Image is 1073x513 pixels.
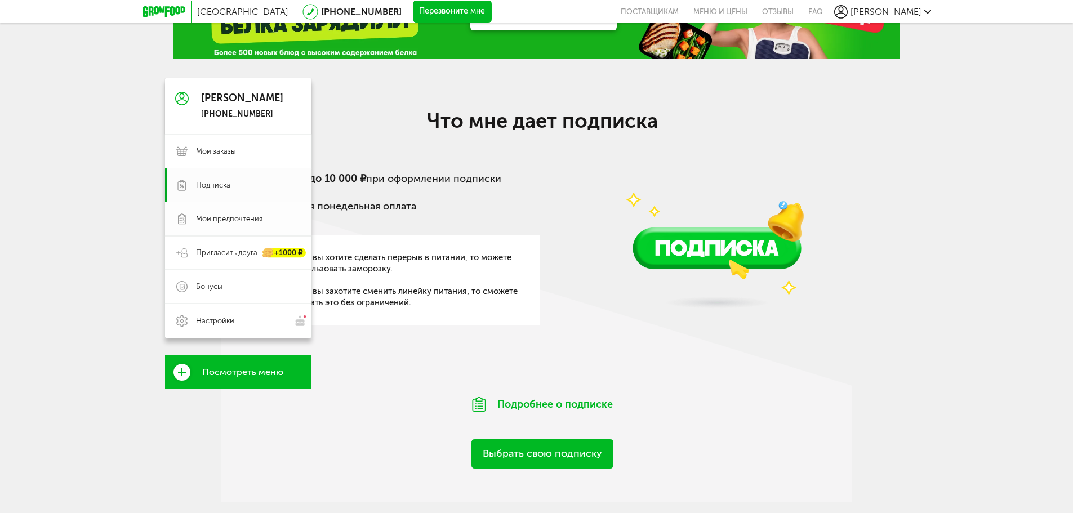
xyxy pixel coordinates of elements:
[309,172,366,185] b: до 10 000 ₽
[596,108,838,321] img: vUQQD42TP1CeN4SU.png
[196,146,236,157] span: Мои заказы
[441,383,644,426] div: Подробнее о подписке
[165,202,311,236] a: Мои предпочтения
[263,248,306,258] div: +1000 ₽
[274,200,416,212] span: Удобная понедельная оплата
[196,214,262,224] span: Мои предпочтения
[196,316,234,326] span: Настройки
[197,6,288,17] span: [GEOGRAPHIC_DATA]
[201,109,283,119] div: [PHONE_NUMBER]
[165,304,311,338] a: Настройки
[165,135,311,168] a: Мои заказы
[292,252,523,308] span: Если вы хотите сделать перерыв в питании, то можете использовать заморозку. Если вы захотите смен...
[165,270,311,304] a: Бонусы
[321,6,402,17] a: [PHONE_NUMBER]
[201,93,283,104] div: [PERSON_NAME]
[165,236,311,270] a: Пригласить друга +1000 ₽
[274,172,501,185] span: Скидку при оформлении подписки
[196,180,230,190] span: Подписка
[165,355,311,389] a: Посмотреть меню
[851,6,921,17] span: [PERSON_NAME]
[196,282,222,292] span: Бонусы
[413,1,492,23] button: Перезвоните мне
[471,439,613,468] a: Выбрать свою подписку
[317,109,768,133] h2: Что мне дает подписка
[165,168,311,202] a: Подписка
[196,248,257,258] span: Пригласить друга
[202,367,283,377] span: Посмотреть меню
